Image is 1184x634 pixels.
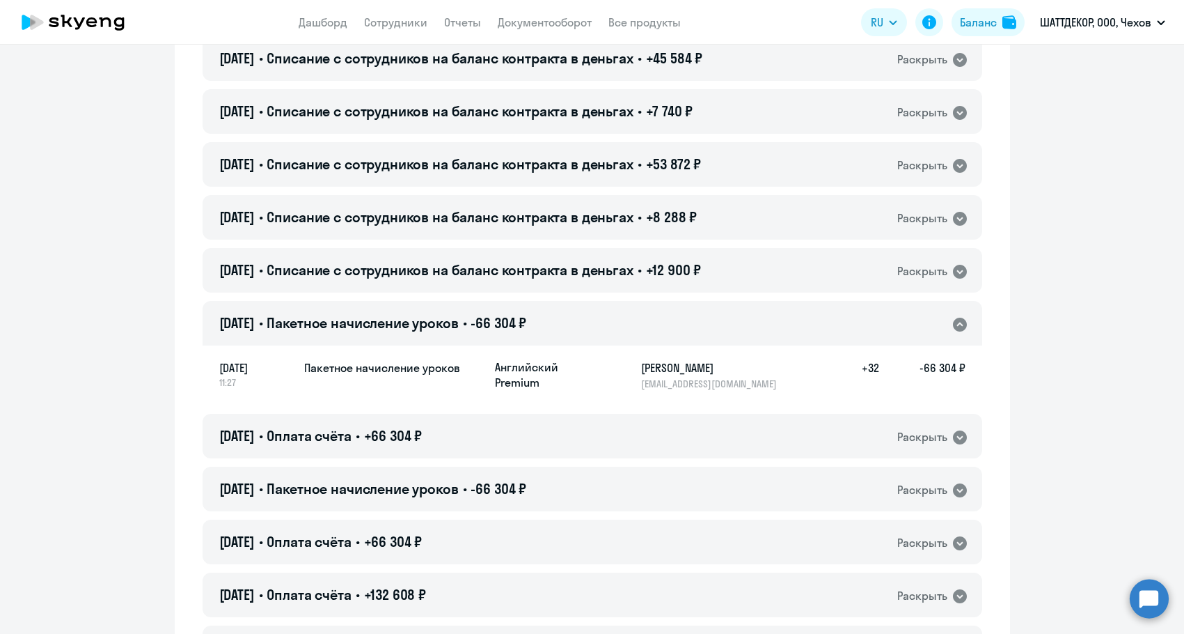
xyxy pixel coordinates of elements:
div: Раскрыть [897,210,947,227]
span: • [463,314,467,332]
div: Раскрыть [897,481,947,499]
span: [DATE] [219,261,255,279]
div: Раскрыть [897,428,947,446]
span: +66 304 ₽ [364,533,423,550]
div: Раскрыть [897,263,947,280]
a: Все продукты [608,15,681,29]
span: Списание с сотрудников на баланс контракта в деньгах [267,208,633,226]
div: Раскрыть [897,157,947,174]
p: [EMAIL_ADDRESS][DOMAIN_NAME] [641,378,784,390]
span: • [463,480,467,497]
span: [DATE] [219,49,255,67]
span: • [638,155,642,173]
span: • [638,208,642,226]
h5: [PERSON_NAME] [641,359,784,376]
p: Английский Premium [495,359,599,390]
span: Оплата счёта [267,533,351,550]
span: • [259,102,263,120]
h5: -66 304 ₽ [879,359,965,390]
span: • [259,427,263,444]
span: Оплата счёта [267,586,351,603]
span: [DATE] [219,314,255,332]
span: [DATE] [219,208,255,226]
span: • [638,49,642,67]
span: [DATE] [219,586,255,603]
span: • [356,427,360,444]
span: • [259,49,263,67]
span: -66 304 ₽ [471,480,526,497]
span: [DATE] [219,155,255,173]
span: Списание с сотрудников на баланс контракта в деньгах [267,155,633,173]
span: [DATE] [219,427,255,444]
span: Списание с сотрудников на баланс контракта в деньгах [267,102,633,120]
span: Пакетное начисление уроков [267,480,458,497]
h5: Пакетное начисление уроков [304,359,484,376]
span: +7 740 ₽ [646,102,693,120]
div: Раскрыть [897,587,947,605]
span: [DATE] [219,480,255,497]
span: • [638,261,642,279]
span: +66 304 ₽ [364,427,423,444]
span: Оплата счёта [267,427,351,444]
span: • [259,261,263,279]
a: Отчеты [444,15,481,29]
span: • [259,533,263,550]
div: Баланс [960,14,997,31]
span: • [259,208,263,226]
h5: +32 [835,359,879,390]
span: • [259,586,263,603]
span: • [356,586,360,603]
span: • [259,155,263,173]
div: Раскрыть [897,51,947,68]
img: balance [1002,15,1016,29]
span: +45 584 ₽ [646,49,703,67]
span: • [259,480,263,497]
span: -66 304 ₽ [471,314,526,332]
span: +12 900 ₽ [646,261,702,279]
p: ШАТТДЕКОР, ООО, Чехов [1040,14,1151,31]
span: +132 608 ₽ [364,586,427,603]
button: Балансbalance [952,8,1025,36]
a: Документооборот [498,15,592,29]
span: Списание с сотрудников на баланс контракта в деньгах [267,49,633,67]
span: [DATE] [219,102,255,120]
button: RU [861,8,907,36]
span: Пакетное начисление уроков [267,314,458,332]
div: Раскрыть [897,104,947,121]
span: +53 872 ₽ [646,155,702,173]
button: ШАТТДЕКОР, ООО, Чехов [1033,6,1172,39]
span: Списание с сотрудников на баланс контракта в деньгах [267,261,633,279]
span: RU [871,14,883,31]
span: 11:27 [219,376,293,389]
span: • [259,314,263,332]
div: Раскрыть [897,534,947,552]
span: • [638,102,642,120]
span: +8 288 ₽ [646,208,697,226]
span: • [356,533,360,550]
span: [DATE] [219,533,255,550]
a: Сотрудники [364,15,427,29]
a: Дашборд [299,15,347,29]
span: [DATE] [219,359,293,376]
